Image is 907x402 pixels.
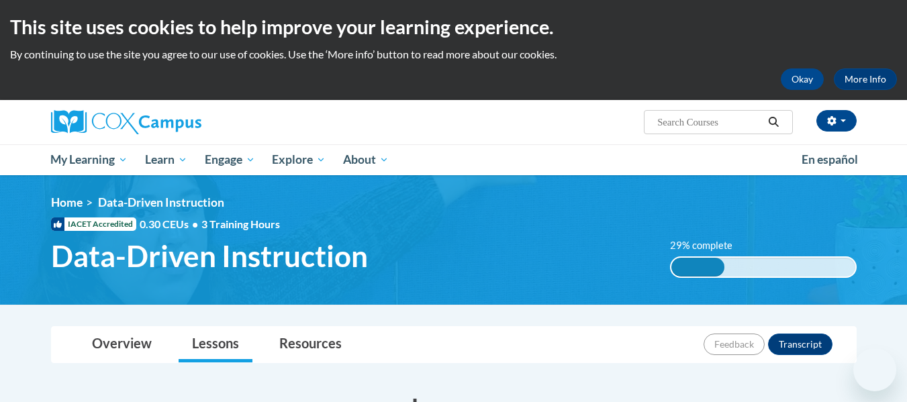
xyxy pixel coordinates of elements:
span: About [343,152,389,168]
h2: This site uses cookies to help improve your learning experience. [10,13,897,40]
a: About [334,144,397,175]
a: Engage [196,144,264,175]
button: Feedback [704,334,765,355]
span: • [192,217,198,230]
span: Engage [205,152,255,168]
button: Account Settings [816,110,857,132]
input: Search Courses [656,114,763,130]
span: IACET Accredited [51,217,136,231]
span: Data-Driven Instruction [98,195,224,209]
span: Data-Driven Instruction [51,238,368,274]
a: My Learning [42,144,137,175]
div: Main menu [31,144,877,175]
span: Learn [145,152,187,168]
span: Explore [272,152,326,168]
iframe: Button to launch messaging window [853,348,896,391]
a: More Info [834,68,897,90]
a: En español [793,146,867,174]
div: 29% complete [671,258,724,277]
p: By continuing to use the site you agree to our use of cookies. Use the ‘More info’ button to read... [10,47,897,62]
a: Explore [263,144,334,175]
a: Resources [266,327,355,362]
a: Learn [136,144,196,175]
button: Transcript [768,334,832,355]
button: Search [763,114,783,130]
span: 3 Training Hours [201,217,280,230]
span: En español [802,152,858,166]
a: Cox Campus [51,110,306,134]
span: My Learning [50,152,128,168]
a: Home [51,195,83,209]
button: Okay [781,68,824,90]
span: 0.30 CEUs [140,217,201,232]
a: Overview [79,327,165,362]
label: 29% complete [670,238,747,253]
img: Cox Campus [51,110,201,134]
a: Lessons [179,327,252,362]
